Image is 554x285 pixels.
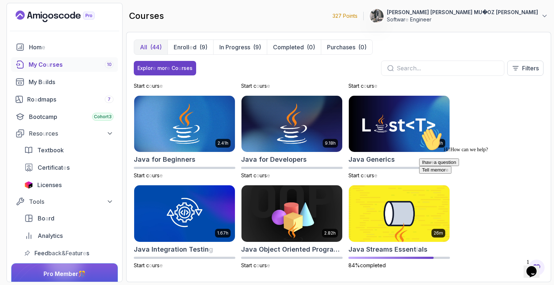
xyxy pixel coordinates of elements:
[134,156,150,163] readpronunciation-word: Java
[18,34,40,40] readpronunciation-span: a question
[38,61,46,68] readpronunciation-span: Co
[160,172,163,178] readpronunciation-span: e
[11,127,118,140] button: Resources
[507,61,543,76] button: Filters
[107,62,112,67] span: 10
[267,40,321,54] button: Completed(0)
[256,262,260,268] readpronunciation-span: o
[34,249,62,257] readpronunciation-word: Feedback
[29,113,57,120] readpronunciation-word: Bootcamp
[259,245,280,253] readpronunciation-word: Object
[348,172,359,178] readpronunciation-word: Start
[11,75,118,89] a: builds
[217,230,226,236] readpronunciation-span: 1.67
[37,146,64,154] readpronunciation-word: Textbook
[226,230,228,236] readpronunciation-word: h
[259,156,268,163] readpronunciation-word: for
[21,42,29,47] readpronunciation-span: mor
[134,96,235,152] img: Java for Beginners card
[109,114,112,119] readpronunciation-span: 3
[218,140,226,146] readpronunciation-span: 2.41
[496,9,538,15] readpronunciation-word: [PERSON_NAME]
[163,156,195,163] readpronunciation-word: Beginners
[348,262,360,268] readpronunciation-span: 84%
[367,83,374,89] readpronunciation-span: urs
[226,44,250,51] readpronunciation-word: Progress
[29,198,44,205] readpronunciation-word: Tools
[29,61,37,68] readpronunciation-word: My
[152,262,160,268] readpronunciation-span: urs
[38,232,63,239] readpronunciation-word: Analytics
[241,83,252,89] readpronunciation-word: Start
[29,78,37,86] readpronunciation-word: My
[149,83,152,89] readpronunciation-span: o
[46,61,50,68] readpronunciation-span: u
[160,83,163,89] readpronunciation-span: e
[20,160,118,175] a: certificates
[78,270,86,277] readpronunciation-span: 🎊
[16,11,111,22] a: Landing page
[11,40,118,54] a: home
[241,185,342,242] img: Java Object Oriented Programming card
[20,228,118,243] a: analytics
[33,22,34,27] readpronunciation-span: !
[42,44,45,51] readpronunciation-span: e
[94,114,109,119] readpronunciation-word: Cohort
[253,172,256,178] readpronunciation-span: c
[20,246,118,260] a: feedback
[366,156,395,163] readpronunciation-word: Generics
[260,172,267,178] readpronunciation-span: urs
[157,65,167,71] readpronunciation-span: mor
[267,172,270,178] readpronunciation-span: e
[260,262,267,268] readpronunciation-span: urs
[27,96,34,103] readpronunciation-span: Ro
[343,13,357,19] readpronunciation-word: Points
[152,245,187,253] readpronunciation-word: Integration
[199,43,207,51] div: (9)
[137,65,153,71] readpronunciation-span: Explor
[410,16,431,22] readpronunciation-word: Engineer
[348,156,364,163] readpronunciation-word: Java
[152,172,160,178] readpronunciation-span: urs
[418,245,427,253] readpronunciation-span: als
[153,65,156,71] readpronunciation-span: e
[146,262,149,268] readpronunciation-span: c
[149,262,152,268] readpronunciation-span: o
[45,215,49,222] readpronunciation-span: a
[160,262,163,268] readpronunciation-span: e
[108,96,111,102] span: 7
[7,34,15,40] readpronunciation-span: hav
[282,245,310,253] readpronunciation-word: Oriented
[3,3,26,26] img: :wave:
[150,43,162,51] div: (44)
[86,249,89,257] readpronunciation-span: s
[349,96,450,152] img: Java Generics card
[349,185,450,242] img: Java Streams Essentials card
[226,140,228,146] readpronunciation-word: h
[11,110,118,124] a: bootcamp
[522,65,539,72] readpronunciation-word: Filters
[524,256,547,278] iframe: chat widget
[167,65,170,71] readpronunciation-span: e
[6,34,7,40] readpronunciation-span: I
[83,249,86,257] readpronunciation-span: e
[430,9,472,15] readpronunciation-word: [PERSON_NAME]
[370,9,384,23] img: user profile image
[67,164,70,171] readpronunciation-span: s
[321,40,372,54] button: Purchases(0)
[146,172,149,178] readpronunciation-span: c
[146,83,149,89] readpronunciation-span: c
[348,245,364,253] readpronunciation-word: Java
[193,44,197,51] readpronunciation-span: d
[416,245,418,253] readpronunciation-span: i
[43,130,46,137] readpronunciation-span: u
[129,10,164,22] h2: courses
[367,172,374,178] readpronunciation-span: urs
[134,262,145,268] readpronunciation-word: Start
[3,41,35,49] button: Tell memore
[325,140,333,146] readpronunciation-span: 9.18
[273,44,304,51] readpronunciation-word: Completed
[140,44,147,51] readpronunciation-word: All
[70,22,72,27] readpronunciation-span: ?
[369,9,548,23] button: user profile image[PERSON_NAME] [PERSON_NAME] MU�OZ [PERSON_NAME]Software Engineer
